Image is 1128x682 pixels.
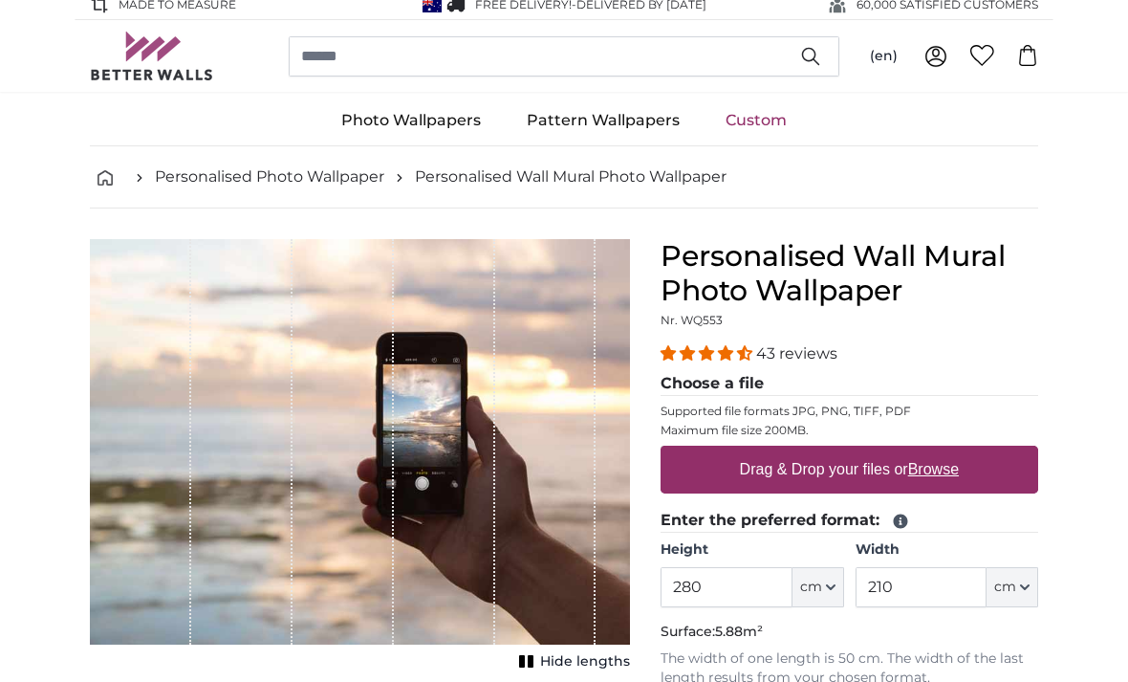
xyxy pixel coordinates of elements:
[855,39,913,74] button: (en)
[661,623,1038,642] p: Surface:
[661,404,1038,419] p: Supported file formats JPG, PNG, TIFF, PDF
[318,96,504,145] a: Photo Wallpapers
[987,567,1038,607] button: cm
[661,423,1038,438] p: Maximum file size 200MB.
[90,146,1038,209] nav: breadcrumbs
[661,372,1038,396] legend: Choose a file
[908,461,959,477] u: Browse
[715,623,763,640] span: 5.88m²
[661,540,843,560] label: Height
[994,578,1016,597] span: cm
[756,344,837,363] span: 43 reviews
[661,509,1038,533] legend: Enter the preferred format:
[513,649,630,675] button: Hide lengths
[732,451,966,489] label: Drag & Drop your files or
[540,652,630,671] span: Hide lengths
[703,96,810,145] a: Custom
[856,540,1038,560] label: Width
[792,567,844,607] button: cm
[661,239,1038,308] h1: Personalised Wall Mural Photo Wallpaper
[90,32,214,80] img: Betterwalls
[661,313,723,327] span: Nr. WQ553
[504,96,703,145] a: Pattern Wallpapers
[155,165,384,188] a: Personalised Photo Wallpaper
[800,578,822,597] span: cm
[90,239,630,675] div: 1 of 1
[661,344,756,363] span: 4.40 stars
[415,165,727,188] a: Personalised Wall Mural Photo Wallpaper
